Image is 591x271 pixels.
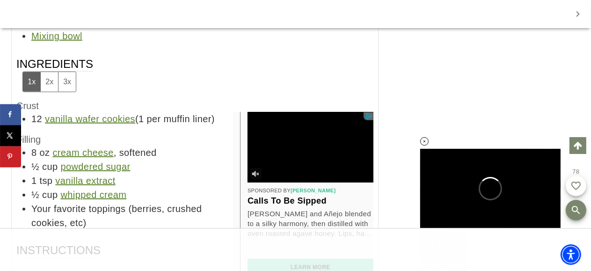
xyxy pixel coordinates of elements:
span: , softened [52,147,156,158]
span: Ingredients [16,57,93,92]
span: ½ [31,190,39,200]
a: cream cheese [52,147,113,158]
span: Your favorite toppings (berries, crushed cookies, etc) [31,204,202,228]
span: [PERSON_NAME] [291,188,336,193]
a: whipped cream [60,190,126,200]
button: Adjust servings by 3x [58,72,76,91]
a: Calls to be sipped [248,196,373,206]
a: powdered sugar [60,161,130,172]
a: Sponsored By[PERSON_NAME] [248,188,336,193]
a: vanilla extract [55,176,115,186]
span: Crust [16,101,39,111]
div: Accessibility Menu [561,244,581,265]
a: Scroll to top [569,137,586,154]
span: 1 [31,176,37,186]
span: Filling [16,134,41,145]
a: Mixing bowl [31,31,82,41]
span: 12 [31,114,42,124]
img: svg+xml;base64,PHN2ZyB3aWR0aD0iMzIiIGhlaWdodD0iMzIiIHhtbG5zPSJodHRwOi8vd3d3LnczLm9yZy8yMDAwL3N2Zy... [250,168,262,180]
iframe: Advertisement [125,229,466,271]
span: (1 per muffin liner) [45,114,215,124]
button: Adjust servings by 2x [40,72,58,91]
span: 8 [31,147,37,158]
span: ½ [31,161,39,172]
a: [PERSON_NAME] and Añejo blended to a silky harmony, then distilled with oven roasted agave honey.... [248,209,373,238]
span: tsp [40,176,53,186]
button: Adjust servings by 1x [23,72,40,91]
span: cup [42,161,58,172]
span: oz [40,147,50,158]
span: cup [42,190,58,200]
a: vanilla wafer cookies [45,114,135,124]
img: OBA_TRANS.png [364,113,373,120]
